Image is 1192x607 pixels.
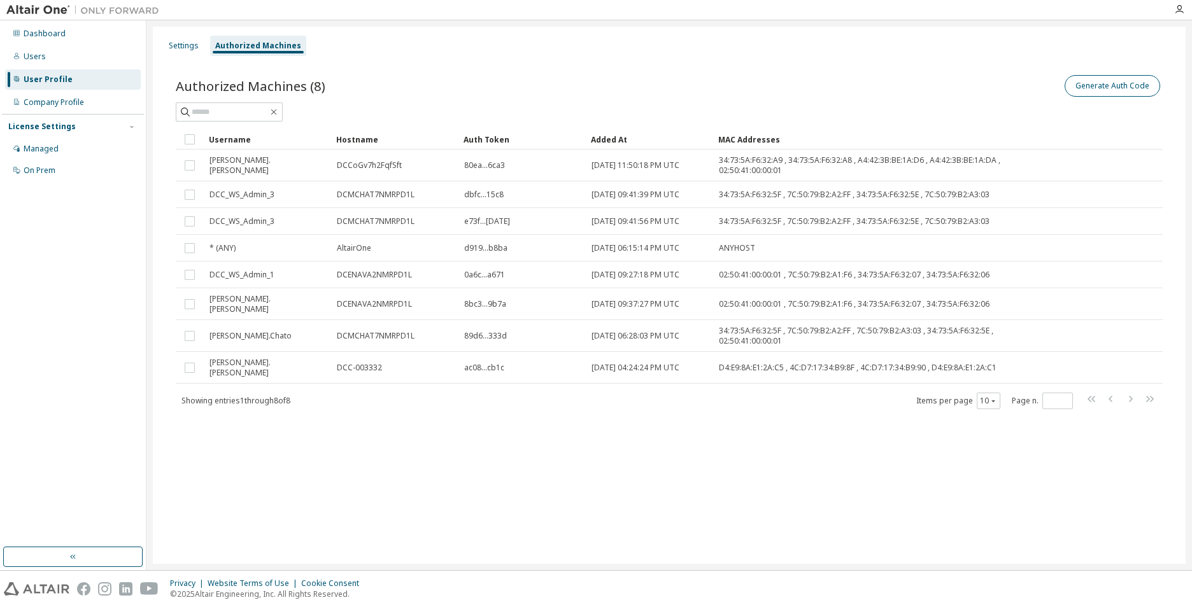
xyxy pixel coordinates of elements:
span: DCENAVA2NMRPD1L [337,270,412,280]
div: Privacy [170,578,208,589]
div: Managed [24,144,59,154]
span: 02:50:41:00:00:01 , 7C:50:79:B2:A1:F6 , 34:73:5A:F6:32:07 , 34:73:5A:F6:32:06 [719,299,990,309]
div: Added At [591,129,708,150]
span: [PERSON_NAME].[PERSON_NAME] [209,358,325,378]
div: Authorized Machines [215,41,301,51]
div: Dashboard [24,29,66,39]
img: facebook.svg [77,582,90,596]
span: DCMCHAT7NMRPD1L [337,331,415,341]
div: Hostname [336,129,453,150]
img: linkedin.svg [119,582,132,596]
span: D4:E9:8A:E1:2A:C5 , 4C:D7:17:34:B9:8F , 4C:D7:17:34:B9:90 , D4:E9:8A:E1:2A:C1 [719,363,997,373]
span: ANYHOST [719,243,755,253]
span: [PERSON_NAME].[PERSON_NAME] [209,294,325,314]
span: [DATE] 06:15:14 PM UTC [592,243,679,253]
span: Page n. [1012,393,1073,409]
span: DCMCHAT7NMRPD1L [337,216,415,227]
span: [DATE] 11:50:18 PM UTC [592,160,679,171]
img: Altair One [6,4,166,17]
span: 34:73:5A:F6:32:5F , 7C:50:79:B2:A2:FF , 34:73:5A:F6:32:5E , 7C:50:79:B2:A3:03 [719,216,990,227]
span: 34:73:5A:F6:32:5F , 7C:50:79:B2:A2:FF , 34:73:5A:F6:32:5E , 7C:50:79:B2:A3:03 [719,190,990,200]
span: 02:50:41:00:00:01 , 7C:50:79:B2:A1:F6 , 34:73:5A:F6:32:07 , 34:73:5A:F6:32:06 [719,270,990,280]
span: [PERSON_NAME].Chato [209,331,292,341]
div: Username [209,129,326,150]
span: [DATE] 04:24:24 PM UTC [592,363,679,373]
div: Settings [169,41,199,51]
span: Items per page [916,393,1000,409]
span: [PERSON_NAME].[PERSON_NAME] [209,155,325,176]
span: [DATE] 09:27:18 PM UTC [592,270,679,280]
p: © 2025 Altair Engineering, Inc. All Rights Reserved. [170,589,367,599]
div: Auth Token [464,129,581,150]
button: 10 [980,396,997,406]
span: [DATE] 09:41:56 PM UTC [592,216,679,227]
span: 89d6...333d [464,331,507,341]
span: DCCoGv7h2FqfSft [337,160,402,171]
div: Cookie Consent [301,578,367,589]
span: DCC_WS_Admin_3 [209,216,274,227]
img: youtube.svg [140,582,159,596]
div: Users [24,52,46,62]
span: [DATE] 09:41:39 PM UTC [592,190,679,200]
span: dbfc...15c8 [464,190,504,200]
span: Authorized Machines (8) [176,77,325,95]
img: instagram.svg [98,582,111,596]
div: Company Profile [24,97,84,108]
span: * (ANY) [209,243,236,253]
span: DCC-003332 [337,363,382,373]
span: e73f...[DATE] [464,216,510,227]
img: altair_logo.svg [4,582,69,596]
div: Website Terms of Use [208,578,301,589]
span: ac08...cb1c [464,363,504,373]
span: DCC_WS_Admin_3 [209,190,274,200]
span: [DATE] 09:37:27 PM UTC [592,299,679,309]
div: User Profile [24,74,73,85]
span: d919...b8ba [464,243,507,253]
span: 0a6c...a671 [464,270,505,280]
span: DCC_WS_Admin_1 [209,270,274,280]
span: DCENAVA2NMRPD1L [337,299,412,309]
span: 34:73:5A:F6:32:A9 , 34:73:5A:F6:32:A8 , A4:42:3B:BE:1A:D6 , A4:42:3B:BE:1A:DA , 02:50:41:00:00:01 [719,155,1028,176]
button: Generate Auth Code [1065,75,1160,97]
span: AltairOne [337,243,371,253]
span: 34:73:5A:F6:32:5F , 7C:50:79:B2:A2:FF , 7C:50:79:B2:A3:03 , 34:73:5A:F6:32:5E , 02:50:41:00:00:01 [719,326,1028,346]
span: Showing entries 1 through 8 of 8 [181,395,290,406]
span: 8bc3...9b7a [464,299,506,309]
span: DCMCHAT7NMRPD1L [337,190,415,200]
div: License Settings [8,122,76,132]
div: MAC Addresses [718,129,1029,150]
span: 80ea...6ca3 [464,160,505,171]
div: On Prem [24,165,55,176]
span: [DATE] 06:28:03 PM UTC [592,331,679,341]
